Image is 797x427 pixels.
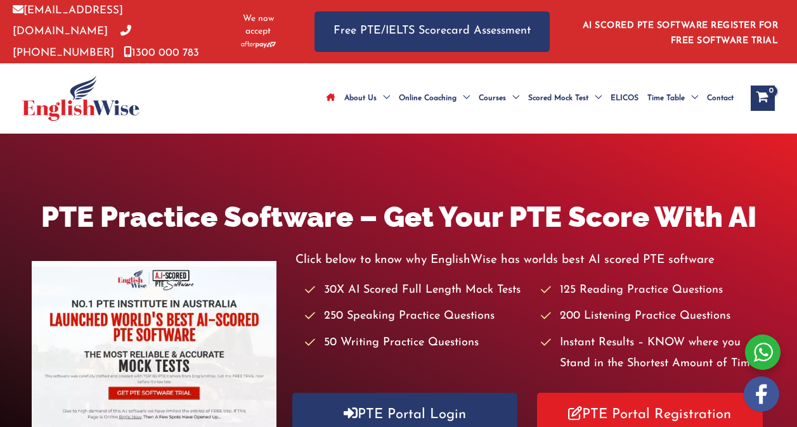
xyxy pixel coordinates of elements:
span: About Us [344,76,377,120]
li: 50 Writing Practice Questions [305,333,529,354]
a: AI SCORED PTE SOFTWARE REGISTER FOR FREE SOFTWARE TRIAL [583,21,779,46]
aside: Header Widget 1 [575,11,784,52]
span: Menu Toggle [506,76,519,120]
img: Afterpay-Logo [241,41,276,48]
a: Scored Mock TestMenu Toggle [524,76,606,120]
img: white-facebook.png [744,376,779,412]
li: 30X AI Scored Full Length Mock Tests [305,280,529,301]
a: View Shopping Cart, empty [751,86,775,111]
p: Click below to know why EnglishWise has worlds best AI scored PTE software [295,250,765,271]
img: cropped-ew-logo [22,75,139,121]
a: [EMAIL_ADDRESS][DOMAIN_NAME] [13,5,123,37]
a: Online CoachingMenu Toggle [394,76,474,120]
a: CoursesMenu Toggle [474,76,524,120]
span: Menu Toggle [457,76,470,120]
li: 200 Listening Practice Questions [541,306,765,327]
li: Instant Results – KNOW where you Stand in the Shortest Amount of Time [541,333,765,375]
span: We now accept [234,13,283,38]
span: Online Coaching [399,76,457,120]
a: 1300 000 783 [124,48,199,58]
li: 125 Reading Practice Questions [541,280,765,301]
span: Menu Toggle [588,76,602,120]
span: Time Table [647,76,685,120]
span: Contact [707,76,734,120]
a: ELICOS [606,76,643,120]
a: [PHONE_NUMBER] [13,26,131,58]
span: Courses [479,76,506,120]
span: Scored Mock Test [528,76,588,120]
a: About UsMenu Toggle [340,76,394,120]
span: Menu Toggle [685,76,698,120]
li: 250 Speaking Practice Questions [305,306,529,327]
nav: Site Navigation: Main Menu [322,76,738,120]
a: Free PTE/IELTS Scorecard Assessment [314,11,550,51]
h1: PTE Practice Software – Get Your PTE Score With AI [32,197,765,237]
a: Contact [703,76,738,120]
span: ELICOS [611,76,638,120]
span: Menu Toggle [377,76,390,120]
a: Time TableMenu Toggle [643,76,703,120]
